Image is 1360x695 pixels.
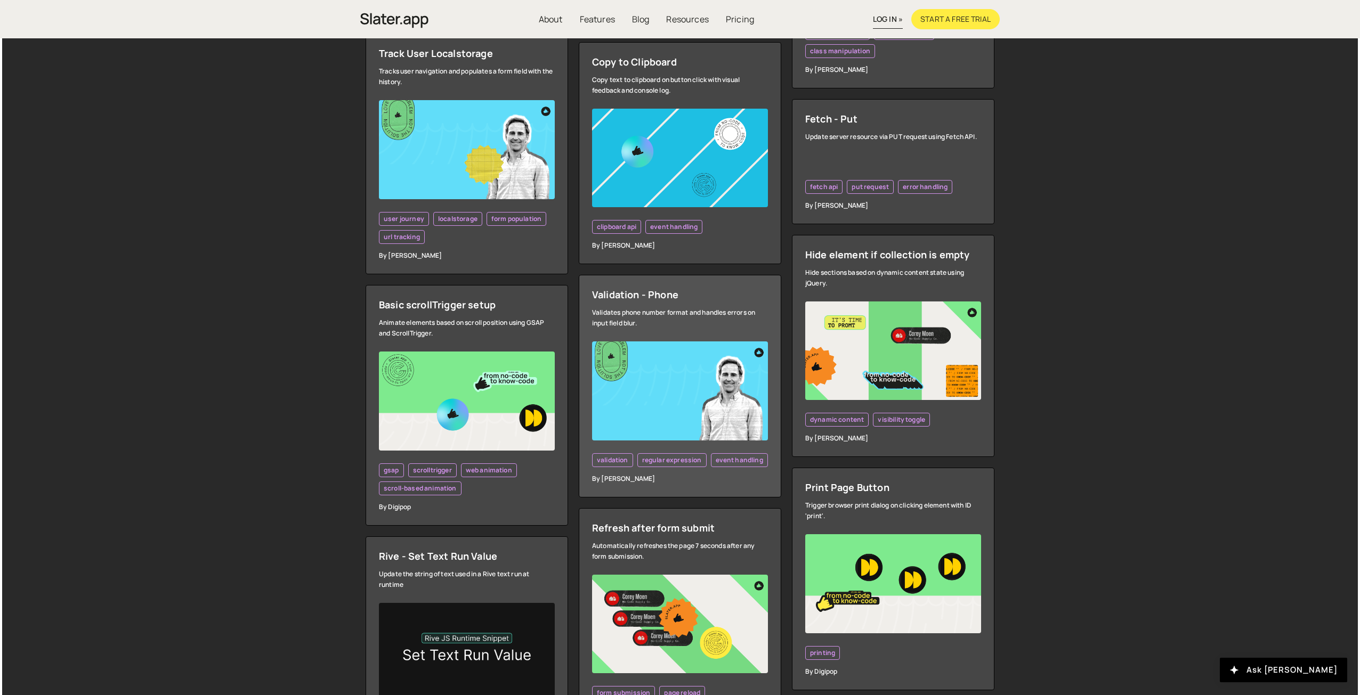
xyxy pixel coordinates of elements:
[878,415,925,424] span: visibility toggle
[852,183,889,191] span: put request
[592,473,768,484] div: By [PERSON_NAME]
[592,109,768,208] img: YT%20-%20Thumb%20(14).png
[491,215,541,223] span: form population
[579,275,781,497] a: Validation - Phone Validates phone number format and handles errors on input field blur. validati...
[911,9,1000,29] a: Start a free trial
[792,468,994,690] a: Print Page Button Trigger browser print dialog on clicking element with ID 'print'. printing By D...
[805,200,981,211] div: By [PERSON_NAME]
[810,183,838,191] span: fetch api
[592,521,768,534] div: Refresh after form submit
[384,466,399,475] span: gsap
[379,550,555,562] div: Rive - Set Text Run Value
[810,47,870,55] span: class manipulation
[597,223,636,231] span: clipboard api
[597,456,628,464] span: validation
[379,502,555,512] div: By Digipop
[805,666,981,677] div: By Digipop
[384,233,420,241] span: url tracking
[592,341,768,440] img: YT%20-%20Thumb%20(1).png
[366,285,568,526] a: Basic scrollTrigger setup Animate elements based on scroll position using GSAP and ScrollTrigger....
[805,534,981,633] img: YT%20-%20Thumb%20(12).png
[805,481,981,494] div: Print Page Button
[592,240,768,251] div: By [PERSON_NAME]
[805,248,981,261] div: Hide element if collection is empty
[466,466,512,475] span: web animation
[792,99,994,224] a: Fetch - Put Update server resource via PUT request using Fetch API. fetch api put request error h...
[366,34,568,274] a: Track User Localstorage Tracks user navigation and populates a form field with the history. user ...
[360,7,428,31] a: home
[658,9,717,29] a: Resources
[379,250,555,261] div: By [PERSON_NAME]
[805,500,981,521] div: Trigger browser print dialog on clicking element with ID 'print'.
[873,10,903,29] a: log in »
[1220,658,1347,682] button: Ask [PERSON_NAME]
[792,235,994,457] a: Hide element if collection is empty Hide sections based on dynamic content state using jQuery. dy...
[650,223,698,231] span: event handling
[379,351,555,451] img: YT%20-%20Thumb%20(9).png
[379,569,555,590] div: Update the string of text used in a Rive text run at runtime
[716,456,763,464] span: event handling
[805,433,981,444] div: By [PERSON_NAME]
[592,541,768,562] div: Automatically refreshes the page 7 seconds after any form submission.
[810,415,864,424] span: dynamic content
[360,10,428,31] img: Slater is an modern coding environment with an inbuilt AI tool. Get custom code quickly with no c...
[805,112,981,125] div: Fetch - Put
[805,301,981,400] img: YT%20-%20Thumb%20(16).png
[592,55,768,68] div: Copy to Clipboard
[379,47,555,60] div: Track User Localstorage
[384,484,457,493] span: scroll-based animation
[592,288,768,301] div: Validation - Phone
[379,66,555,87] div: Tracks user navigation and populates a form field with the history.
[717,9,763,29] a: Pricing
[624,9,658,29] a: Blog
[384,215,424,223] span: user journey
[805,132,981,142] div: Update server resource via PUT request using Fetch API.
[903,183,948,191] span: error handling
[592,575,768,674] img: YT%20-%20Thumb%20(17).png
[530,9,571,29] a: About
[810,649,835,657] span: printing
[571,9,624,29] a: Features
[805,267,981,289] div: Hide sections based on dynamic content state using jQuery.
[579,42,781,265] a: Copy to Clipboard Copy text to clipboard on button click with visual feedback and console log. cl...
[805,64,981,75] div: By [PERSON_NAME]
[592,307,768,329] div: Validates phone number format and handles errors on input field blur.
[413,466,452,475] span: scrolltrigger
[379,317,555,339] div: Animate elements based on scroll position using GSAP and ScrollTrigger.
[379,100,555,199] img: YT%20-%20Thumb%20(2).png
[379,298,555,311] div: Basic scrollTrigger setup
[592,75,768,96] div: Copy text to clipboard on button click with visual feedback and console log.
[438,215,477,223] span: localstorage
[642,456,702,464] span: regular expression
